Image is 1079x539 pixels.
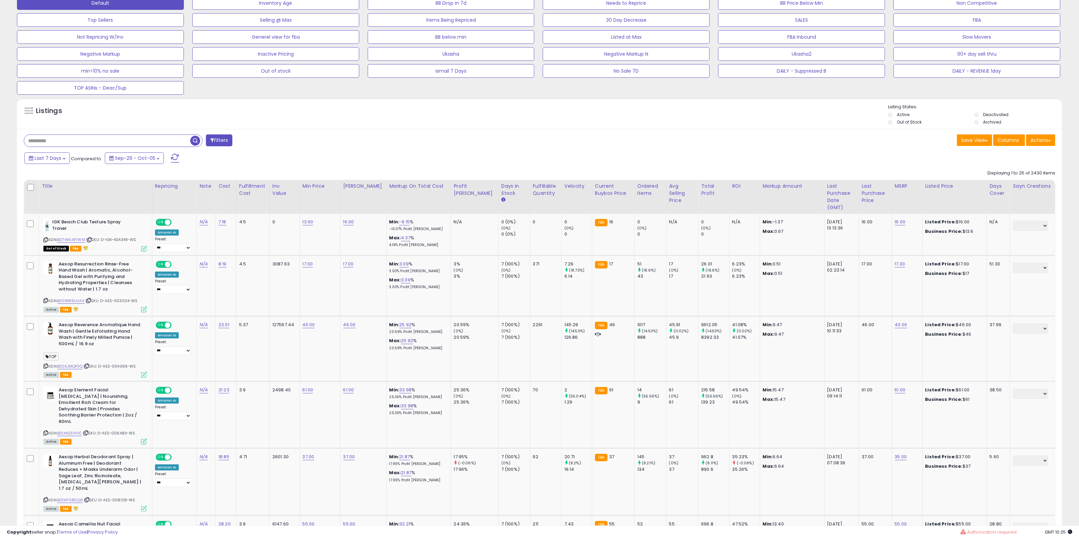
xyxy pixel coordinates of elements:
p: 20.59% Profit [PERSON_NAME] [389,330,446,334]
div: ASIN: [43,322,147,377]
div: [DATE] 02:23:14 [827,261,854,273]
div: 3% [454,273,498,279]
a: N/A [199,453,208,460]
button: Ukasha2 [718,47,885,61]
div: $16.00 [925,219,982,225]
button: Listed at Max [543,30,710,44]
a: 61.00 [343,387,354,393]
b: Aesop Element Facial [MEDICAL_DATA] | Nourishing, Emollient Rich Cream for Dehydrated Skin | Prov... [59,387,141,426]
a: 17.00 [343,261,354,267]
button: 90+ day sell thru [893,47,1060,61]
p: 9.47 [763,331,819,337]
div: Sayn Creations [1013,183,1052,190]
a: 25.92 [399,321,411,328]
button: Slow Movers [893,30,1060,44]
label: Archived [983,119,1001,125]
div: 7 (100%) [501,334,530,340]
b: Max: [389,235,401,241]
div: Last Purchase Date (GMT) [827,183,856,211]
span: | SKU: D-AES-004366-WS [83,364,136,369]
p: 0.51 [763,271,819,277]
div: Profit [PERSON_NAME] [454,183,496,197]
div: 7 (100%) [501,261,530,267]
img: 31M9CEw9WQL._SL40_.jpg [43,387,57,401]
div: $17.00 [925,261,982,267]
small: (0%) [564,225,574,231]
span: OFF [170,322,181,328]
a: 18.85 [218,453,229,460]
span: | SKU: D-AES-003024-WS [85,298,138,303]
small: FBA [595,322,608,329]
b: Listed Price: [925,321,956,328]
div: 41.08% [732,322,760,328]
h5: Listings [36,106,62,116]
a: 46.00 [303,321,315,328]
a: 25.92 [401,337,413,344]
small: (0%) [637,225,647,231]
b: Min: [389,387,400,393]
div: 2498.40 [272,387,294,393]
div: $46 [925,331,982,337]
button: Top Sellers [17,13,184,27]
div: 0 (0%) [501,231,530,237]
img: 314rTcyYIaL._SL40_.jpg [43,322,57,335]
div: % [389,338,446,350]
div: 2 [564,387,592,393]
div: 46.00 [862,322,887,328]
div: 17 [669,261,698,267]
div: Total Profit [701,183,726,197]
a: 37.00 [343,453,355,460]
a: B00EJMQP3Q [57,364,82,369]
span: FBA [70,246,81,252]
div: 127567.44 [272,322,294,328]
b: Listed Price: [925,261,956,267]
p: 4.19% Profit [PERSON_NAME] [389,243,446,247]
th: CSV column name: cust_attr_1_MSRP [892,180,922,214]
small: (0%) [501,328,511,334]
div: 4.5 [239,219,264,225]
span: ON [156,220,165,225]
a: N/A [199,387,208,393]
div: Title [42,183,149,190]
button: 30 Day Decrease [543,13,710,27]
a: B008W5UUAA [57,298,84,304]
b: Business Price: [925,331,963,337]
small: (14.53%) [706,328,721,334]
div: $61.00 [925,387,982,393]
div: 14 [637,387,666,393]
a: 21.87 [399,453,410,460]
div: Listed Price [925,183,984,190]
div: 43 [637,273,666,279]
b: Business Price: [925,228,963,235]
div: ASIN: [43,219,147,251]
div: 3.9 [239,387,264,393]
div: ASIN: [43,261,147,312]
a: 17.00 [895,261,905,267]
small: (0%) [669,267,679,273]
div: $46.00 [925,322,982,328]
div: % [389,219,446,231]
div: Markup on Total Cost [389,183,448,190]
i: hazardous material [81,245,89,250]
span: FBA [60,307,72,313]
span: All listings currently available for purchase on Amazon [43,307,59,313]
button: BB below min [368,30,535,44]
span: Last 7 Days [35,155,61,162]
th: CSV column name: cust_attr_5_Sayn Creations [1010,180,1055,214]
strong: Min: [763,219,773,225]
div: 0 [637,219,666,225]
div: 145.29 [564,322,592,328]
b: Business Price: [925,270,963,277]
div: 0 [701,219,729,225]
button: DAILY - Suppressed B [718,64,885,78]
b: IGK Beach Club Texture Spray Travel [52,219,135,233]
button: DAILY - REVENUE 1day [893,64,1060,78]
div: 7 (100%) [501,387,530,393]
button: Ismail 7 Days [368,64,535,78]
div: N/A [669,219,693,225]
p: 15.47 [763,387,819,393]
span: ON [156,261,165,267]
a: -9.15 [399,219,410,225]
div: Fulfillable Quantity [533,183,559,197]
div: 888 [637,334,666,340]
